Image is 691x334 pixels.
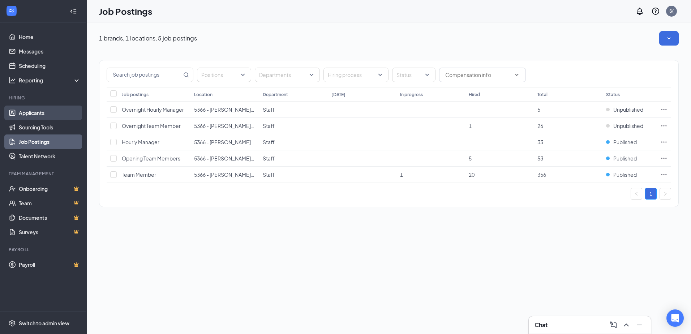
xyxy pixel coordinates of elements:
a: Job Postings [19,134,81,149]
span: Staff [263,123,275,129]
a: Scheduling [19,59,81,73]
span: 26 [537,123,543,129]
span: 5366 - [PERSON_NAME], [GEOGRAPHIC_DATA] [194,155,306,162]
th: [DATE] [328,87,396,102]
span: Overnight Team Member [122,123,181,129]
td: 5366 - Menasha, WI [190,118,259,134]
input: Compensation info [445,71,511,79]
svg: QuestionInfo [651,7,660,16]
div: Switch to admin view [19,320,69,327]
span: 20 [469,171,475,178]
div: S( [669,8,674,14]
th: Total [534,87,602,102]
span: Staff [263,171,275,178]
span: 5366 - [PERSON_NAME], [GEOGRAPHIC_DATA] [194,106,306,113]
td: Staff [259,102,328,118]
a: Talent Network [19,149,81,163]
svg: Collapse [70,8,77,15]
th: Hired [465,87,534,102]
span: Staff [263,155,275,162]
a: SurveysCrown [19,225,81,239]
span: Unpublished [613,122,643,129]
span: 5366 - [PERSON_NAME], [GEOGRAPHIC_DATA] [194,171,306,178]
svg: SmallChevronDown [665,35,673,42]
button: Minimize [634,319,645,331]
svg: Notifications [635,7,644,16]
span: Unpublished [613,106,643,113]
span: 5366 - [PERSON_NAME], [GEOGRAPHIC_DATA] [194,123,306,129]
h3: Chat [535,321,548,329]
span: 1 [400,171,403,178]
div: Job postings [122,91,149,98]
div: Team Management [9,171,79,177]
span: 1 [469,123,472,129]
svg: Ellipses [660,138,668,146]
button: ComposeMessage [608,319,619,331]
a: TeamCrown [19,196,81,210]
td: Staff [259,167,328,183]
svg: Ellipses [660,106,668,113]
span: 33 [537,139,543,145]
h1: Job Postings [99,5,152,17]
svg: ComposeMessage [609,321,618,329]
span: 53 [537,155,543,162]
span: Overnight Hourly Manager [122,106,184,113]
td: 5366 - Menasha, WI [190,102,259,118]
span: right [663,192,668,196]
button: ChevronUp [621,319,632,331]
a: Home [19,30,81,44]
button: left [631,188,642,200]
svg: Analysis [9,77,16,84]
input: Search job postings [107,68,182,82]
span: 356 [537,171,546,178]
span: Published [613,155,637,162]
span: left [634,192,639,196]
a: PayrollCrown [19,257,81,272]
span: Published [613,171,637,178]
td: 5366 - Menasha, WI [190,167,259,183]
div: Department [263,91,288,98]
svg: WorkstreamLogo [8,7,15,14]
button: SmallChevronDown [659,31,679,46]
td: Staff [259,134,328,150]
svg: Minimize [635,321,644,329]
span: 5366 - [PERSON_NAME], [GEOGRAPHIC_DATA] [194,139,306,145]
svg: Settings [9,320,16,327]
span: 5 [537,106,540,113]
a: OnboardingCrown [19,181,81,196]
a: Applicants [19,106,81,120]
svg: MagnifyingGlass [183,72,189,78]
td: Staff [259,150,328,167]
svg: ChevronUp [622,321,631,329]
span: Staff [263,139,275,145]
span: Hourly Manager [122,139,159,145]
div: Open Intercom Messenger [666,309,684,327]
span: Staff [263,106,275,113]
a: Messages [19,44,81,59]
a: DocumentsCrown [19,210,81,225]
svg: Ellipses [660,155,668,162]
span: Team Member [122,171,156,178]
p: 1 brands, 1 locations, 5 job postings [99,34,197,42]
th: In progress [396,87,465,102]
span: Published [613,138,637,146]
li: Previous Page [631,188,642,200]
svg: Ellipses [660,171,668,178]
td: 5366 - Menasha, WI [190,134,259,150]
div: Payroll [9,247,79,253]
svg: ChevronDown [514,72,520,78]
div: Location [194,91,213,98]
a: 1 [645,188,656,199]
div: Hiring [9,95,79,101]
a: Sourcing Tools [19,120,81,134]
div: Reporting [19,77,81,84]
th: Status [602,87,657,102]
span: Opening Team Members [122,155,180,162]
svg: Ellipses [660,122,668,129]
td: Staff [259,118,328,134]
button: right [660,188,671,200]
span: 5 [469,155,472,162]
td: 5366 - Menasha, WI [190,150,259,167]
li: Next Page [660,188,671,200]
